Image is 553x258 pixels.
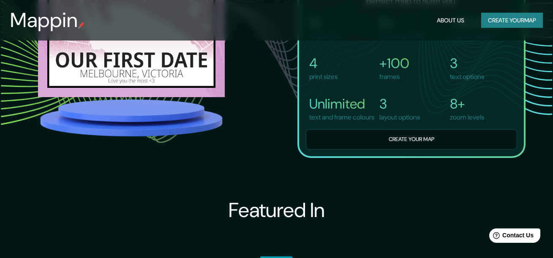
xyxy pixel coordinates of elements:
[309,72,338,82] p: print sizes
[379,112,420,122] p: layout options
[10,8,78,32] h3: Mappin
[38,97,225,139] img: platform.png
[478,225,544,249] iframe: Help widget launcher
[450,55,484,72] h4: 3
[379,55,409,72] h4: +100
[309,55,338,72] h4: 4
[309,112,374,122] p: text and frame colours
[433,13,468,28] button: About Us
[309,95,374,112] h4: Unlimited
[379,95,420,112] h4: 3
[306,129,517,150] button: Create your map
[379,72,409,82] p: frames
[78,22,85,29] img: mappin-pin
[450,72,484,82] p: text options
[450,95,484,112] h4: 8+
[450,112,484,122] p: zoom levels
[481,13,543,28] button: Create yourmap
[229,198,325,222] h3: Featured In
